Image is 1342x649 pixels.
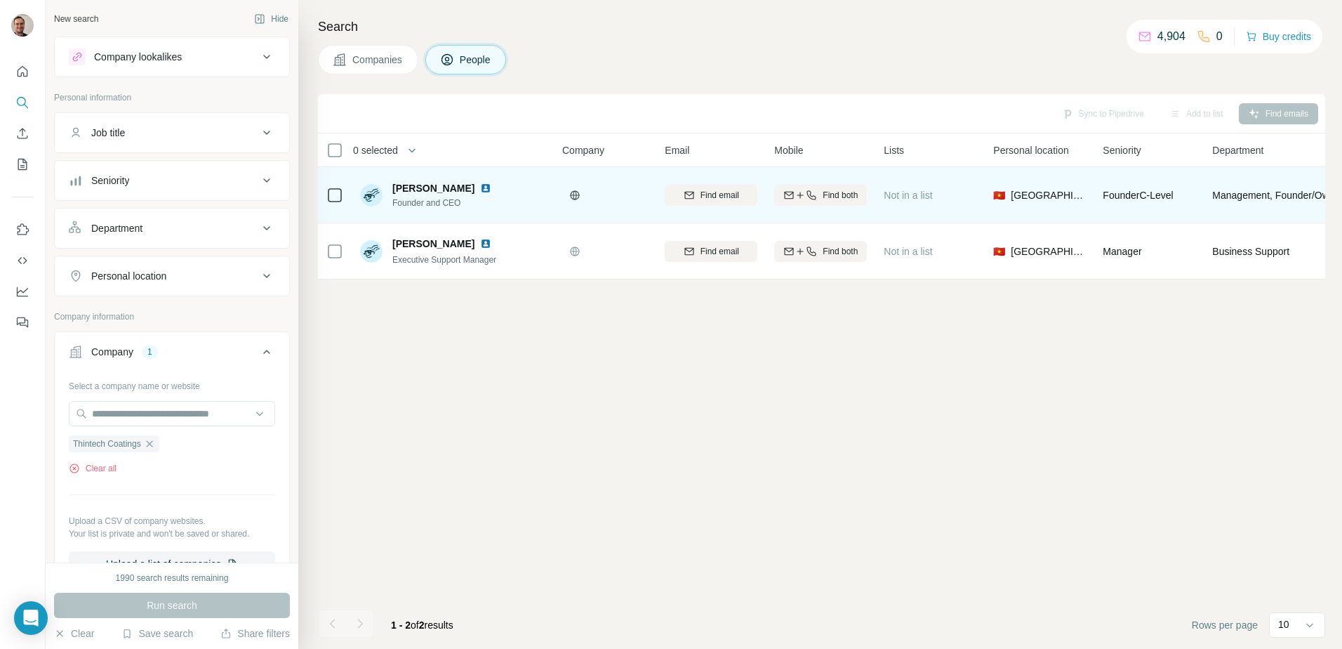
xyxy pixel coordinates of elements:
[1157,28,1185,45] p: 4,904
[55,40,289,74] button: Company lookalikes
[1103,246,1141,257] span: Manager
[1011,244,1086,258] span: [GEOGRAPHIC_DATA]
[665,241,757,262] button: Find email
[1212,143,1263,157] span: Department
[700,245,739,258] span: Find email
[665,143,689,157] span: Email
[392,237,474,251] span: [PERSON_NAME]
[11,152,34,177] button: My lists
[1011,188,1086,202] span: [GEOGRAPHIC_DATA]
[391,619,453,631] span: results
[1278,617,1289,631] p: 10
[391,619,411,631] span: 1 - 2
[884,143,904,157] span: Lists
[823,245,858,258] span: Find both
[480,238,491,249] img: LinkedIn logo
[884,246,932,257] span: Not in a list
[91,221,142,235] div: Department
[142,346,158,358] div: 1
[352,53,404,67] span: Companies
[55,335,289,374] button: Company1
[54,310,290,323] p: Company information
[993,188,1005,202] span: 🇻🇳
[419,619,425,631] span: 2
[1192,618,1258,632] span: Rows per page
[91,269,166,283] div: Personal location
[392,197,508,209] span: Founder and CEO
[993,244,1005,258] span: 🇻🇳
[411,619,419,631] span: of
[11,59,34,84] button: Quick start
[11,248,34,273] button: Use Surfe API
[392,181,474,195] span: [PERSON_NAME]
[360,240,383,263] img: Avatar
[54,13,98,25] div: New search
[55,116,289,150] button: Job title
[54,627,94,641] button: Clear
[1103,143,1141,157] span: Seniority
[91,345,133,359] div: Company
[318,17,1325,37] h4: Search
[94,50,182,64] div: Company lookalikes
[91,173,129,188] div: Seniority
[55,259,289,293] button: Personal location
[774,185,867,206] button: Find both
[69,462,117,475] button: Clear all
[774,241,867,262] button: Find both
[69,527,275,540] p: Your list is private and won't be saved or shared.
[11,310,34,335] button: Feedback
[69,374,275,393] div: Select a company name or website
[392,255,496,265] span: Executive Support Manager
[1212,244,1289,258] span: Business Support
[11,121,34,146] button: Enrich CSV
[700,189,739,202] span: Find email
[116,572,229,584] div: 1990 search results remaining
[220,627,290,641] button: Share filters
[480,183,491,194] img: LinkedIn logo
[11,90,34,115] button: Search
[665,185,757,206] button: Find email
[993,143,1068,157] span: Personal location
[460,53,492,67] span: People
[121,627,193,641] button: Save search
[14,601,48,635] div: Open Intercom Messenger
[11,279,34,304] button: Dashboard
[562,143,604,157] span: Company
[353,143,398,157] span: 0 selected
[73,438,141,450] span: Thintech Coatings
[360,184,383,206] img: Avatar
[11,14,34,37] img: Avatar
[774,143,803,157] span: Mobile
[244,8,298,29] button: Hide
[91,126,125,140] div: Job title
[55,164,289,197] button: Seniority
[69,551,275,577] button: Upload a list of companies
[1103,190,1173,201] span: Founder C-Level
[11,217,34,242] button: Use Surfe on LinkedIn
[884,190,932,201] span: Not in a list
[55,211,289,245] button: Department
[1246,27,1311,46] button: Buy credits
[54,91,290,104] p: Personal information
[823,189,858,202] span: Find both
[69,515,275,527] p: Upload a CSV of company websites.
[1216,28,1223,45] p: 0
